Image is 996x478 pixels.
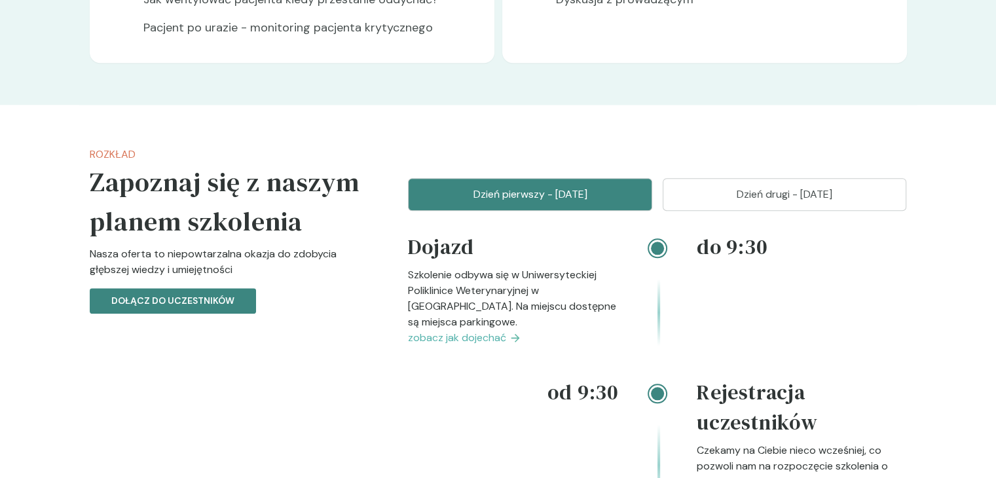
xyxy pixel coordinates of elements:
p: Szkolenie odbywa się w Uniwersyteckiej Poliklinice Weterynaryjnej w [GEOGRAPHIC_DATA]. Na miejscu... [408,267,618,330]
span: zobacz jak dojechać [408,330,506,346]
p: Rozkład [90,147,367,162]
h5: Zapoznaj się z naszym planem szkolenia [90,162,367,241]
button: Dzień drugi - [DATE] [663,178,907,211]
button: Dzień pierwszy - [DATE] [408,178,652,211]
p: Pacjent po urazie - monitoring pacjenta krytycznego [143,19,473,47]
h4: do 9:30 [697,232,907,262]
a: zobacz jak dojechać [408,330,618,346]
button: Dołącz do uczestników [90,288,256,314]
h4: od 9:30 [408,377,618,407]
p: Dzień pierwszy - [DATE] [424,187,636,202]
p: Dzień drugi - [DATE] [679,187,891,202]
a: Dołącz do uczestników [90,293,256,307]
p: Dołącz do uczestników [111,294,234,308]
h4: Rejestracja uczestników [697,377,907,443]
h4: Dojazd [408,232,618,267]
p: Nasza oferta to niepowtarzalna okazja do zdobycia głębszej wiedzy i umiejętności [90,246,367,288]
